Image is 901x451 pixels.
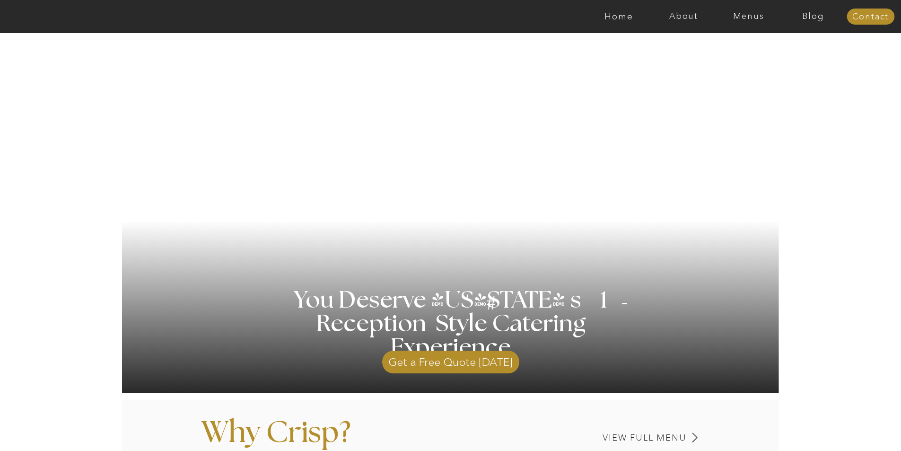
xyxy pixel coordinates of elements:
h3: ' [448,289,487,313]
h3: # [465,294,519,321]
a: Blog [781,12,846,21]
a: Get a Free Quote [DATE] [382,346,519,373]
a: About [651,12,716,21]
a: View Full Menu [537,433,687,442]
a: Home [586,12,651,21]
h3: ' [603,278,630,332]
h1: You Deserve [US_STATE] s 1 Reception Style Catering Experience [261,289,641,360]
a: Contact [847,12,894,22]
a: Menus [716,12,781,21]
